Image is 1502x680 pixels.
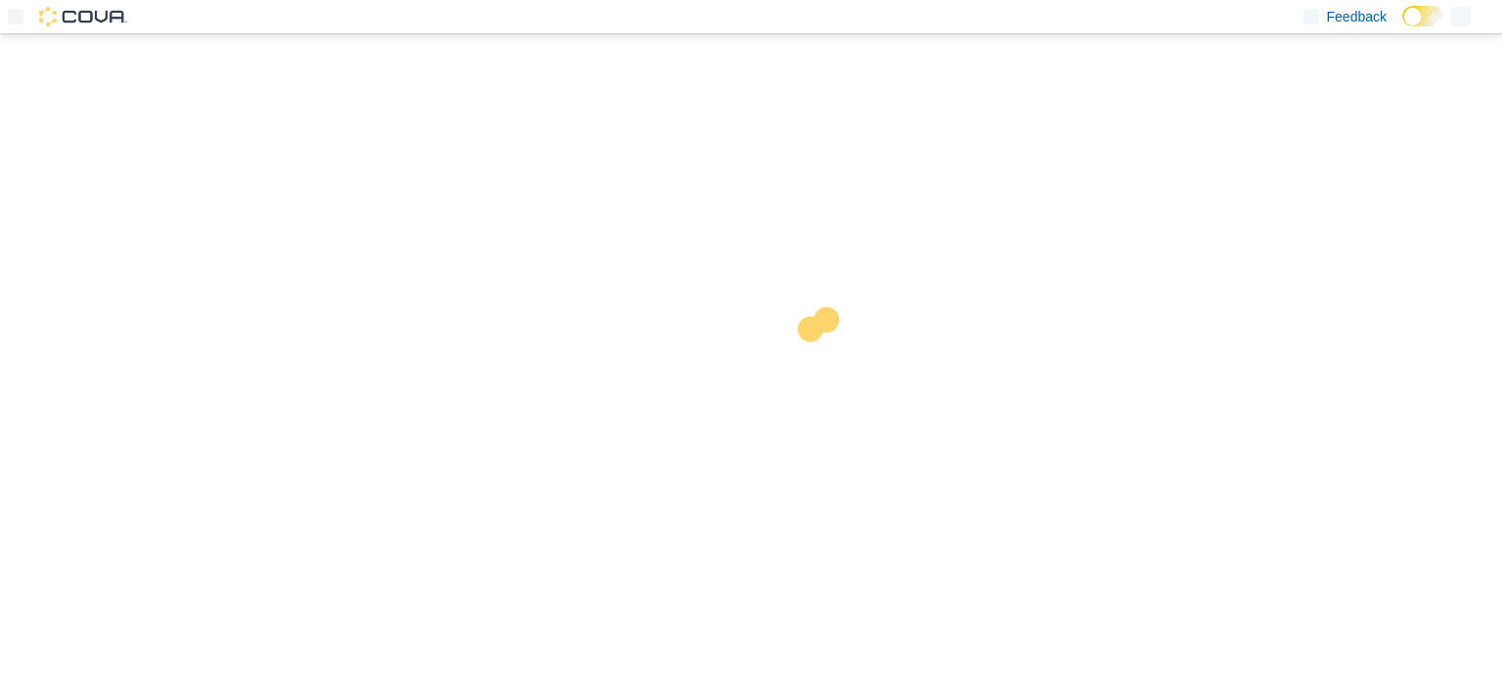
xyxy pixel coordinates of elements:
[1402,6,1443,26] input: Dark Mode
[751,293,898,439] img: cova-loader
[1402,26,1403,27] span: Dark Mode
[39,7,127,26] img: Cova
[1327,7,1387,26] span: Feedback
